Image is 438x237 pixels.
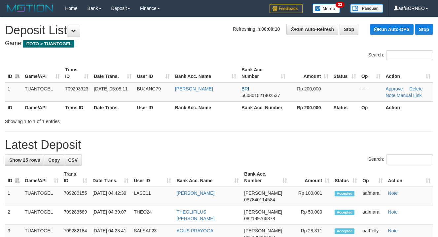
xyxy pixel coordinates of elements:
[297,86,321,91] span: Rp 200,000
[388,190,398,196] a: Note
[22,64,62,83] th: Game/API: activate to sort column ascending
[290,168,332,187] th: Amount: activate to sort column ascending
[22,83,62,102] td: TUANTOGEL
[385,168,433,187] th: Action: activate to sort column ascending
[90,187,131,206] td: [DATE] 04:42:39
[359,64,383,83] th: Op: activate to sort column ascending
[270,4,303,13] img: Feedback.jpg
[415,24,433,35] a: Stop
[244,228,282,233] span: [PERSON_NAME]
[65,86,88,91] span: 709293923
[131,187,174,206] td: LASE11
[350,4,383,13] img: panduan.png
[335,210,354,215] span: Accepted
[397,93,422,98] a: Manual Link
[9,157,40,163] span: Show 25 rows
[239,101,288,114] th: Bank Acc. Number
[332,168,360,187] th: Status: activate to sort column ascending
[94,86,128,91] span: [DATE] 05:08:11
[61,206,90,225] td: 709283589
[137,86,161,91] span: BUJANG79
[233,26,280,32] span: Refreshing in:
[44,154,64,166] a: Copy
[359,101,383,114] th: Op
[91,101,134,114] th: Date Trans.
[340,24,358,35] a: Stop
[5,187,22,206] td: 1
[62,101,91,114] th: Trans ID
[241,86,249,91] span: BRI
[386,50,433,60] input: Search:
[176,209,214,221] a: THEOLIFILUS [PERSON_NAME]
[176,190,214,196] a: [PERSON_NAME]
[5,138,433,152] h1: Latest Deposit
[312,4,340,13] img: Button%20Memo.svg
[360,187,385,206] td: aafmara
[331,64,359,83] th: Status: activate to sort column ascending
[335,228,354,234] span: Accepted
[23,40,74,48] span: ITOTO > TUANTOGEL
[244,197,275,202] span: Copy 087840114584 to clipboard
[360,206,385,225] td: aafmara
[286,24,338,35] a: Run Auto-Refresh
[91,64,134,83] th: Date Trans.: activate to sort column ascending
[368,154,433,164] label: Search:
[22,206,61,225] td: TUANTOGEL
[48,157,60,163] span: Copy
[22,187,61,206] td: TUANTOGEL
[261,26,280,32] strong: 00:00:10
[172,64,239,83] th: Bank Acc. Name: activate to sort column ascending
[388,228,398,233] a: Note
[383,64,433,83] th: Action: activate to sort column ascending
[336,2,345,8] span: 33
[239,64,288,83] th: Bank Acc. Number: activate to sort column ascending
[62,64,91,83] th: Trans ID: activate to sort column ascending
[386,93,396,98] a: Note
[409,86,422,91] a: Delete
[386,86,403,91] a: Approve
[388,209,398,215] a: Note
[244,190,282,196] span: [PERSON_NAME]
[134,101,172,114] th: User ID
[90,206,131,225] td: [DATE] 04:39:07
[5,154,44,166] a: Show 25 rows
[370,24,414,35] a: Run Auto-DPS
[64,154,82,166] a: CSV
[22,168,61,187] th: Game/API: activate to sort column ascending
[175,86,213,91] a: [PERSON_NAME]
[359,83,383,102] td: - - -
[244,216,275,221] span: Copy 082199766378 to clipboard
[172,101,239,114] th: Bank Acc. Name
[288,101,331,114] th: Rp 200.000
[5,206,22,225] td: 2
[383,101,433,114] th: Action
[288,64,331,83] th: Amount: activate to sort column ascending
[90,168,131,187] th: Date Trans.: activate to sort column ascending
[61,168,90,187] th: Trans ID: activate to sort column ascending
[290,206,332,225] td: Rp 50,000
[5,116,178,125] div: Showing 1 to 1 of 1 entries
[174,168,241,187] th: Bank Acc. Name: activate to sort column ascending
[134,64,172,83] th: User ID: activate to sort column ascending
[331,101,359,114] th: Status
[386,154,433,164] input: Search:
[176,228,213,233] a: AGUS PRAYOGA
[335,191,354,196] span: Accepted
[244,209,282,215] span: [PERSON_NAME]
[241,168,290,187] th: Bank Acc. Number: activate to sort column ascending
[368,50,433,60] label: Search:
[5,24,433,37] h1: Deposit List
[61,187,90,206] td: 709286155
[5,64,22,83] th: ID: activate to sort column descending
[241,93,280,98] span: Copy 560301021402537 to clipboard
[5,101,22,114] th: ID
[5,168,22,187] th: ID: activate to sort column descending
[290,187,332,206] td: Rp 100,001
[131,206,174,225] td: THEO24
[5,3,55,13] img: MOTION_logo.png
[5,40,433,47] h4: Game:
[360,168,385,187] th: Op: activate to sort column ascending
[22,101,62,114] th: Game/API
[68,157,78,163] span: CSV
[5,83,22,102] td: 1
